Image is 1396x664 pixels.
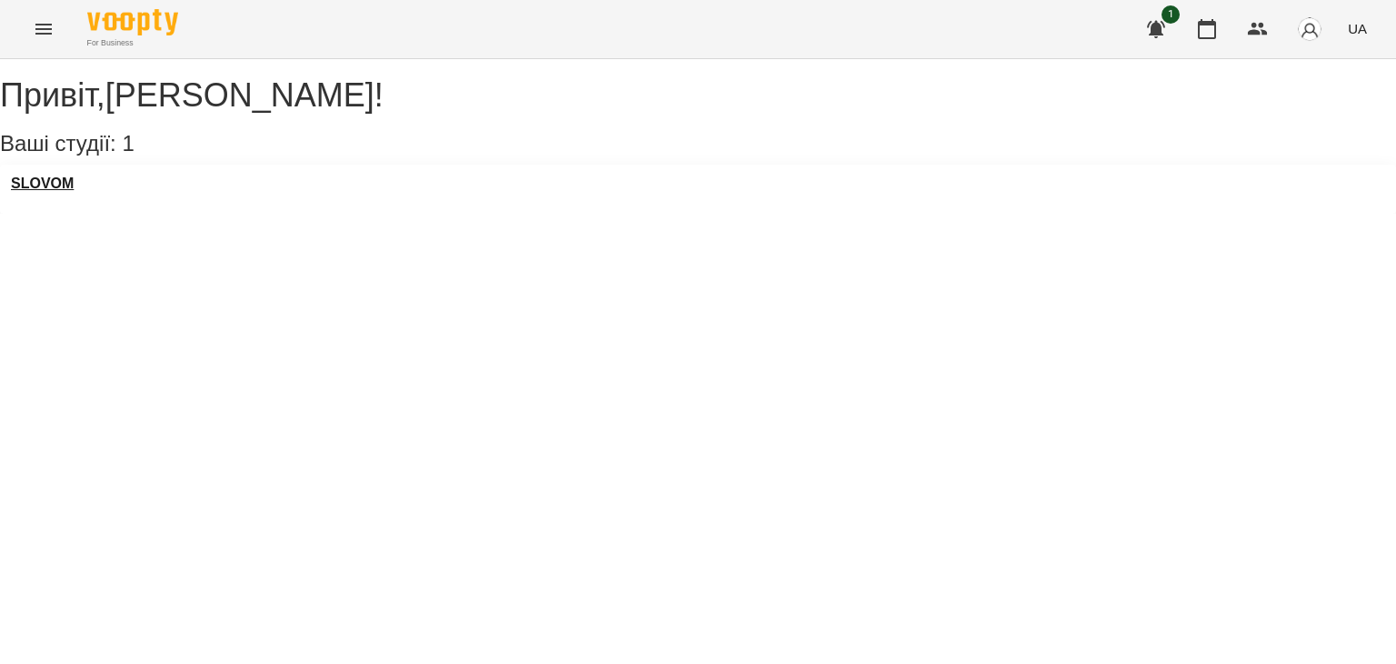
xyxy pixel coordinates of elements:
[87,9,178,35] img: Voopty Logo
[22,7,65,51] button: Menu
[1341,12,1374,45] button: UA
[11,176,74,192] a: SLOVOM
[1162,5,1180,24] span: 1
[1348,19,1367,38] span: UA
[87,37,178,49] span: For Business
[122,131,134,156] span: 1
[1297,16,1322,42] img: avatar_s.png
